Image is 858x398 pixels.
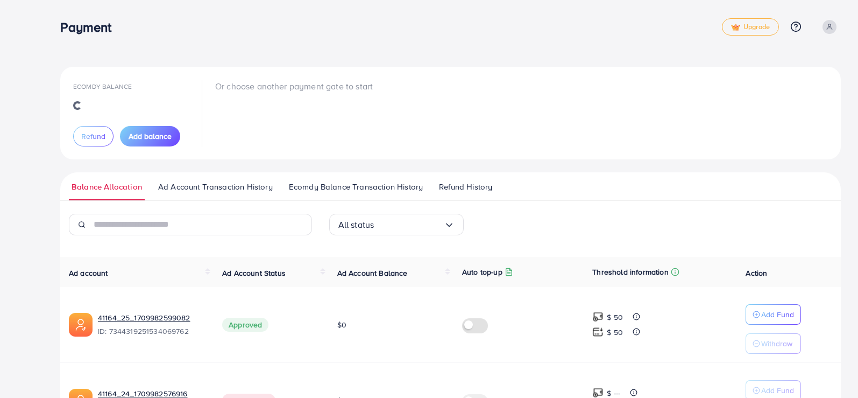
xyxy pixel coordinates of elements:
[222,318,268,332] span: Approved
[337,319,346,330] span: $0
[439,181,492,193] span: Refund History
[73,126,114,146] button: Refund
[72,181,142,193] span: Balance Allocation
[69,313,93,337] img: ic-ads-acc.e4c84228.svg
[329,214,464,235] div: Search for option
[746,304,801,325] button: Add Fund
[746,333,801,354] button: Withdraw
[98,312,205,323] a: 41164_25_1709982599082
[60,19,120,35] h3: Payment
[338,217,374,233] span: All status
[746,268,767,278] span: Action
[158,181,273,193] span: Ad Account Transaction History
[98,312,205,337] div: <span class='underline'>41164_25_1709982599082</span></br>7344319251534069762
[69,268,108,278] span: Ad account
[81,131,105,142] span: Refund
[129,131,172,142] span: Add balance
[222,268,286,278] span: Ad Account Status
[731,23,770,31] span: Upgrade
[462,266,502,278] p: Auto top-up
[73,82,132,91] span: Ecomdy Balance
[337,268,408,278] span: Ad Account Balance
[374,217,443,233] input: Search for option
[607,326,623,339] p: $ 50
[731,24,740,31] img: tick
[592,311,604,323] img: top-up amount
[215,80,373,93] p: Or choose another payment gate to start
[592,326,604,338] img: top-up amount
[761,337,792,350] p: Withdraw
[289,181,423,193] span: Ecomdy Balance Transaction History
[722,18,779,36] a: tickUpgrade
[607,311,623,324] p: $ 50
[592,266,668,278] p: Threshold information
[120,126,180,146] button: Add balance
[98,326,205,337] span: ID: 7344319251534069762
[761,308,794,321] p: Add Fund
[761,384,794,397] p: Add Fund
